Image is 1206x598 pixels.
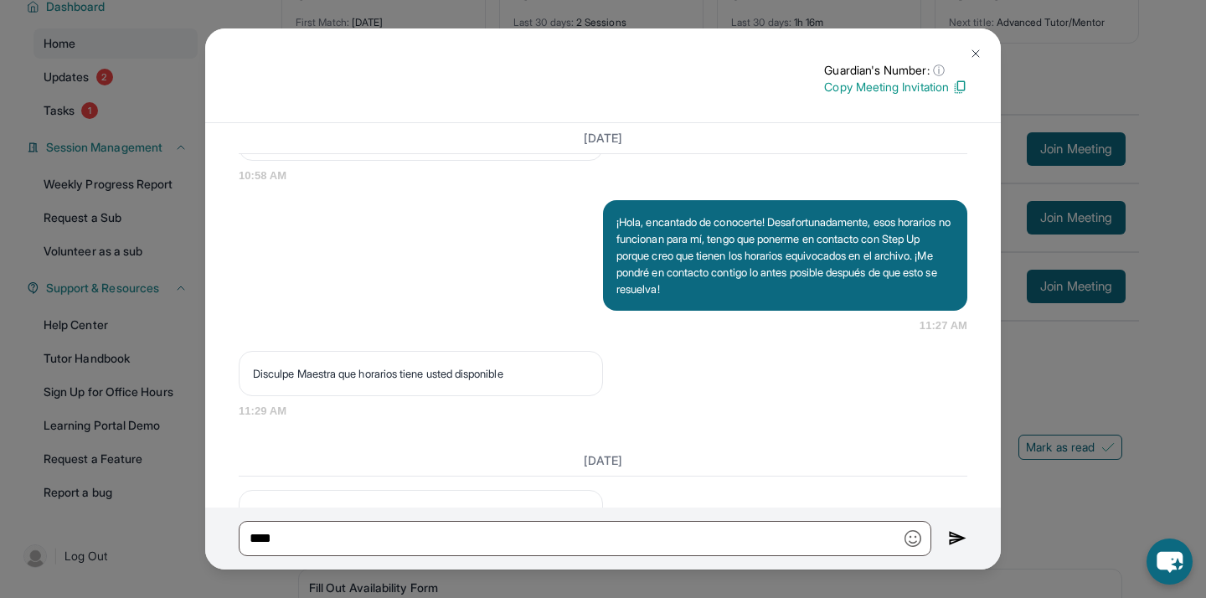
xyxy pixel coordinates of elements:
[952,80,967,95] img: Copy Icon
[824,79,967,95] p: Copy Meeting Invitation
[239,452,967,469] h3: [DATE]
[239,403,967,420] span: 11:29 AM
[253,365,589,382] p: Disculpe Maestra que horarios tiene usted disponible
[239,130,967,147] h3: [DATE]
[824,62,967,79] p: Guardian's Number:
[933,62,945,79] span: ⓘ
[253,504,589,554] p: ¡Hola de Step Up! Estamos muy emocionados de que estén emparejados. ¡Esperamos que tengan una exc...
[920,317,967,334] span: 11:27 AM
[1147,539,1193,585] button: chat-button
[948,528,967,549] img: Send icon
[616,214,954,297] p: ¡Hola, encantado de conocerte! Desafortunadamente, esos horarios no funcionan para mí, tengo que ...
[904,530,921,547] img: Emoji
[969,47,982,60] img: Close Icon
[239,168,967,184] span: 10:58 AM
